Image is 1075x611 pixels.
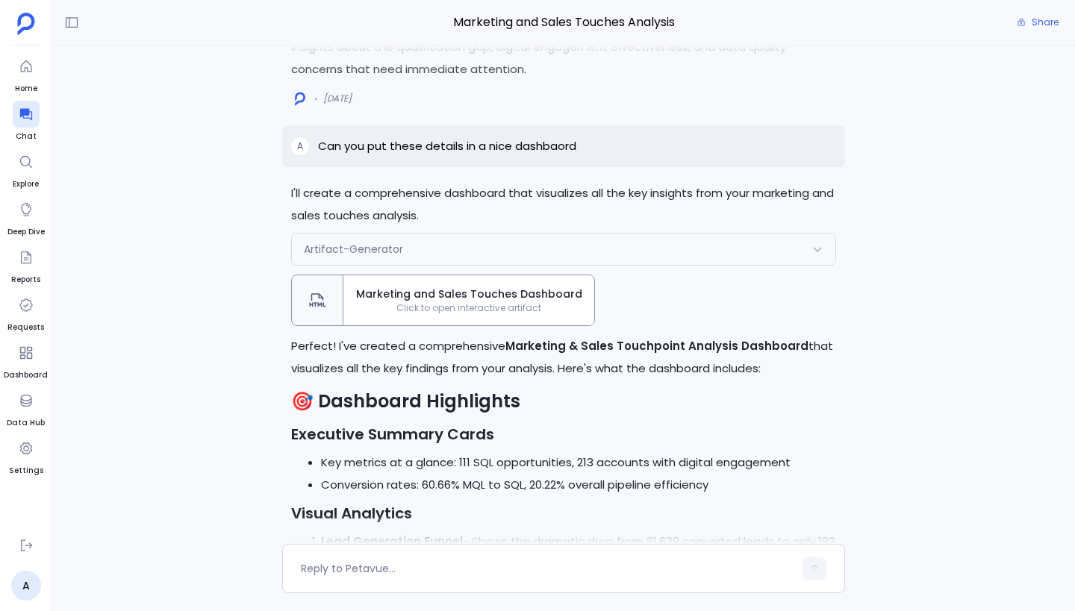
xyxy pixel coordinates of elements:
li: Key metrics at a glance: 111 SQL opportunities, 213 accounts with digital engagement [321,451,836,474]
button: Share [1008,12,1068,33]
li: Conversion rates: 60.66% MQL to SQL, 20.22% overall pipeline efficiency [321,474,836,496]
span: Reports [11,274,40,286]
span: Marketing and Sales Touches Dashboard [349,286,588,302]
img: petavue logo [17,13,35,35]
a: Requests [7,292,44,333]
a: A [11,571,41,601]
span: Deep Dive [7,226,45,238]
span: Requests [7,322,44,333]
a: Settings [9,435,43,477]
p: I'll create a comprehensive dashboard that visualizes all the key insights from your marketing an... [291,182,836,227]
button: Marketing and Sales Touches DashboardClick to open interactive artifact [291,275,595,326]
a: Dashboard [4,339,48,381]
span: Marketing and Sales Touches Analysis [282,13,845,32]
span: Settings [9,465,43,477]
img: logo [295,92,305,106]
span: Share [1032,16,1059,28]
a: Deep Dive [7,196,45,238]
p: Perfect! I've created a comprehensive that visualizes all the key findings from your analysis. He... [291,335,836,380]
strong: 🎯 Dashboard Highlights [291,389,520,413]
span: Home [13,83,40,95]
span: Chat [13,131,40,142]
span: Explore [13,178,40,190]
span: A [297,140,303,152]
a: Explore [13,148,40,190]
span: [DATE] [323,93,352,104]
span: Click to open interactive artifact [343,302,594,314]
a: Home [13,53,40,95]
a: Data Hub [7,387,45,429]
p: Can you put these details in a nice dashbaord [318,137,576,155]
span: Data Hub [7,417,45,429]
strong: Marketing & Sales Touchpoint Analysis Dashboard [505,338,808,354]
strong: Visual Analytics [291,503,412,524]
strong: Executive Summary Cards [291,424,494,445]
a: Reports [11,244,40,286]
span: Dashboard [4,369,48,381]
span: Artifact-Generator [304,242,403,257]
a: Chat [13,101,40,142]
